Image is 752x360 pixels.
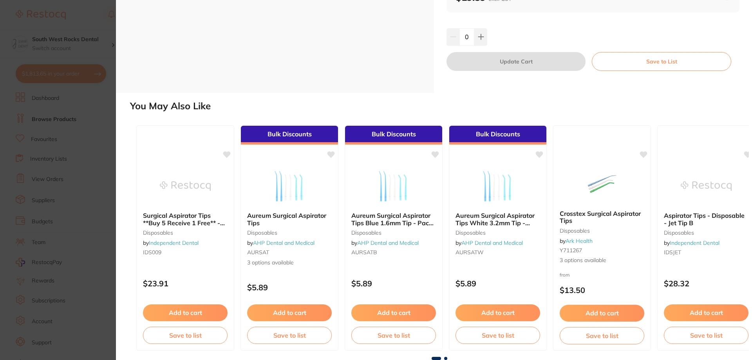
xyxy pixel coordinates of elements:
[351,279,436,288] p: $5.89
[143,327,228,344] button: Save to list
[560,228,644,234] small: disposables
[456,279,540,288] p: $5.89
[456,327,540,344] button: Save to list
[247,230,332,236] small: disposables
[446,52,586,71] button: Update Cart
[247,212,332,226] b: Aureum Surgical Aspirator Tips
[566,237,593,244] a: Ark Health
[253,239,315,246] a: AHP Dental and Medical
[143,230,228,236] small: disposables
[664,239,719,246] span: by
[664,279,748,288] p: $28.32
[143,239,199,246] span: by
[247,239,315,246] span: by
[456,212,540,226] b: Aureum Surgical Aspirator Tips White 3.2mm Tip - Pack of 25
[143,212,228,226] b: Surgical Aspirator Tips **Buy 5 Receive 1 Free** - Standard - 009
[351,239,419,246] span: by
[351,230,436,236] small: disposables
[560,327,644,344] button: Save to list
[670,239,719,246] a: Independent Dental
[456,304,540,321] button: Add to cart
[560,210,644,224] b: Crosstex Surgical Aspirator Tips
[456,249,540,255] small: AURSATW
[560,257,644,264] span: 3 options available
[560,247,644,253] small: Y711267
[351,212,436,226] b: Aureum Surgical Aspirator Tips Blue 1.6mm Tip - Pack of 25
[461,239,523,246] a: AHP Dental and Medical
[247,259,332,267] span: 3 options available
[351,249,436,255] small: AURSATB
[664,249,748,255] small: IDSJET
[264,166,315,206] img: Aureum Surgical Aspirator Tips
[357,239,419,246] a: AHP Dental and Medical
[560,286,644,295] p: $13.50
[472,166,523,206] img: Aureum Surgical Aspirator Tips White 3.2mm Tip - Pack of 25
[149,239,199,246] a: Independent Dental
[449,126,546,145] div: Bulk Discounts
[664,304,748,321] button: Add to cart
[247,327,332,344] button: Save to list
[592,52,731,71] button: Save to List
[345,126,442,145] div: Bulk Discounts
[368,166,419,206] img: Aureum Surgical Aspirator Tips Blue 1.6mm Tip - Pack of 25
[241,126,338,145] div: Bulk Discounts
[664,230,748,236] small: disposables
[143,304,228,321] button: Add to cart
[560,272,570,278] span: from
[664,212,748,226] b: Aspirator Tips - Disposable - Jet Tip B
[681,166,732,206] img: Aspirator Tips - Disposable - Jet Tip B
[247,249,332,255] small: AURSAT
[247,283,332,292] p: $5.89
[577,165,627,204] img: Crosstex Surgical Aspirator Tips
[130,101,749,112] h2: You May Also Like
[143,279,228,288] p: $23.91
[664,327,748,344] button: Save to list
[560,237,593,244] span: by
[456,230,540,236] small: disposables
[560,305,644,321] button: Add to cart
[160,166,211,206] img: Surgical Aspirator Tips **Buy 5 Receive 1 Free** - Standard - 009
[143,249,228,255] small: IDS009
[456,239,523,246] span: by
[351,304,436,321] button: Add to cart
[351,327,436,344] button: Save to list
[247,304,332,321] button: Add to cart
